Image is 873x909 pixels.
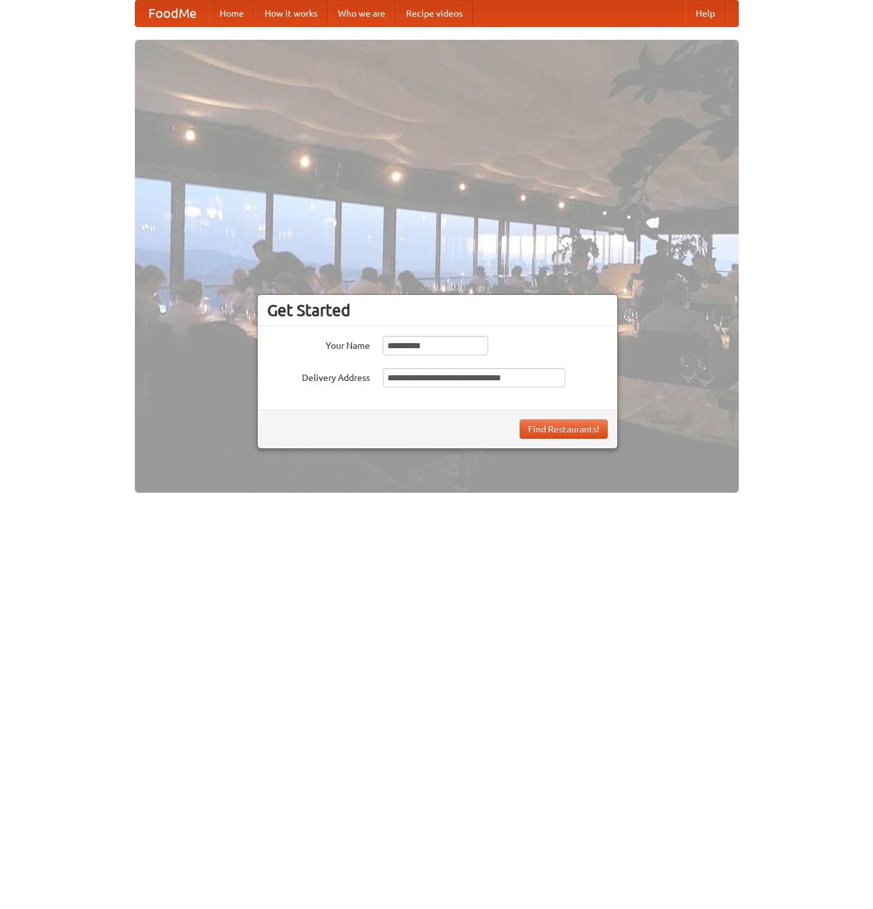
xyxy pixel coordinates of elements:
a: How it works [254,1,328,26]
label: Delivery Address [267,368,370,384]
a: Home [209,1,254,26]
a: Recipe videos [396,1,473,26]
a: Help [685,1,725,26]
label: Your Name [267,336,370,352]
button: Find Restaurants! [520,419,608,439]
h3: Get Started [267,301,608,320]
a: FoodMe [136,1,209,26]
a: Who we are [328,1,396,26]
